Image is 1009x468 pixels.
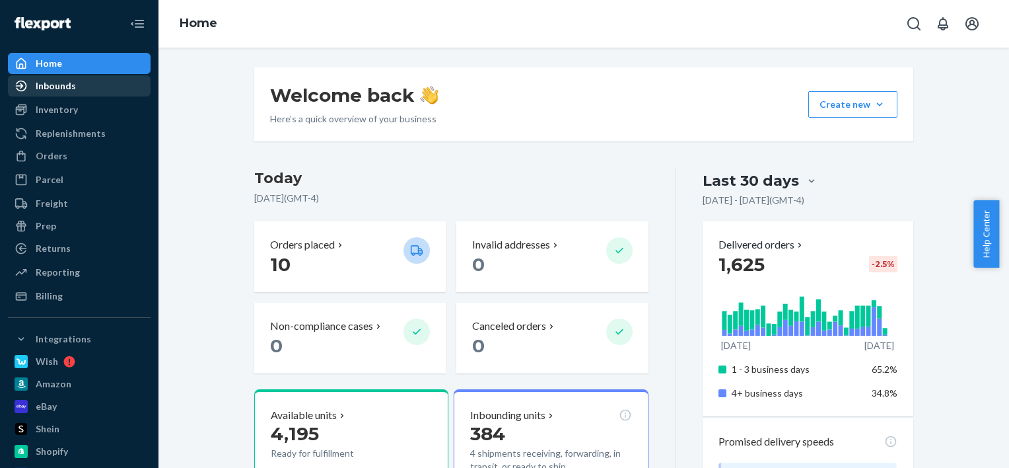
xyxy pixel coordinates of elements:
p: Orders placed [270,237,335,253]
span: 0 [472,334,485,357]
p: Promised delivery speeds [718,434,834,449]
div: Freight [36,197,68,210]
p: Inbounding units [470,408,545,423]
a: Freight [8,193,151,214]
div: Parcel [36,173,63,186]
button: Orders placed 10 [254,221,446,292]
a: Home [8,53,151,74]
div: Returns [36,242,71,255]
div: Last 30 days [703,171,799,191]
button: Open account menu [959,11,985,37]
span: 0 [472,253,485,276]
div: Prep [36,219,56,233]
p: [DATE] [721,339,751,352]
p: Available units [271,408,337,423]
ol: breadcrumbs [169,5,228,43]
button: Integrations [8,329,151,350]
p: [DATE] - [DATE] ( GMT-4 ) [703,194,804,207]
a: Replenishments [8,123,151,144]
a: Prep [8,215,151,237]
div: -2.5 % [869,256,897,272]
p: [DATE] [864,339,894,352]
span: 65.2% [872,364,897,375]
div: Orders [36,149,67,163]
div: Inventory [36,103,78,116]
a: Inventory [8,99,151,120]
a: Reporting [8,262,151,283]
h1: Welcome back [270,83,438,107]
img: hand-wave emoji [420,86,438,104]
div: Shopify [36,445,68,458]
p: Invalid addresses [472,237,550,253]
div: Inbounds [36,79,76,93]
a: Inbounds [8,75,151,97]
span: 0 [270,334,283,357]
p: 4+ business days [732,387,862,400]
a: Home [180,16,217,30]
a: Amazon [8,373,151,395]
span: 10 [270,253,291,276]
span: 4,195 [271,422,319,445]
button: Open notifications [930,11,956,37]
div: Replenishments [36,127,106,140]
div: Wish [36,355,58,368]
button: Delivered orders [718,237,805,253]
div: Home [36,57,62,70]
a: eBay [8,396,151,417]
div: Billing [36,290,63,303]
span: 384 [470,422,505,445]
div: Shein [36,422,59,436]
span: 1,625 [718,253,765,276]
a: Billing [8,286,151,307]
a: Shopify [8,441,151,462]
button: Invalid addresses 0 [456,221,648,292]
p: Non-compliance cases [270,319,373,334]
a: Shein [8,418,151,440]
button: Canceled orders 0 [456,303,648,373]
button: Non-compliance cases 0 [254,303,446,373]
div: Amazon [36,377,71,391]
span: 34.8% [872,387,897,399]
p: Canceled orders [472,319,546,334]
button: Close Navigation [124,11,151,37]
h3: Today [254,168,648,189]
p: 1 - 3 business days [732,363,862,376]
img: Flexport logo [15,17,71,30]
div: eBay [36,400,57,413]
a: Orders [8,145,151,167]
div: Reporting [36,266,80,279]
button: Create new [808,91,897,118]
button: Help Center [973,200,999,268]
a: Returns [8,238,151,259]
p: [DATE] ( GMT-4 ) [254,192,648,205]
p: Ready for fulfillment [271,447,393,460]
a: Wish [8,351,151,372]
button: Open Search Box [901,11,927,37]
a: Parcel [8,169,151,190]
div: Integrations [36,332,91,346]
p: Here’s a quick overview of your business [270,112,438,126]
